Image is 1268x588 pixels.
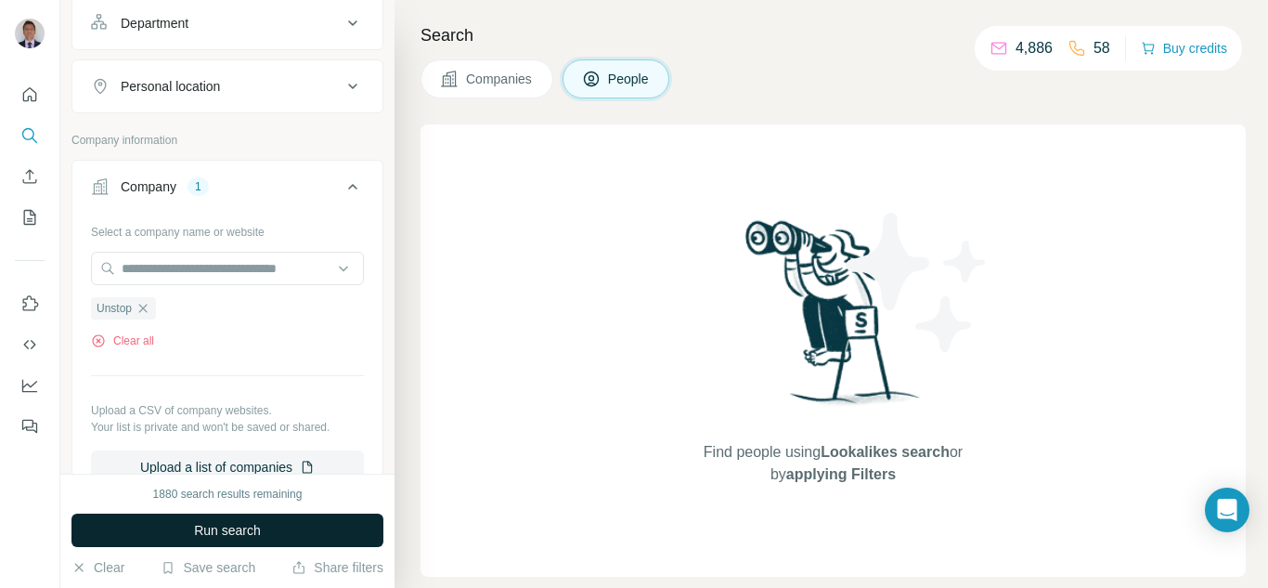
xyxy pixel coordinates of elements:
[71,132,383,149] p: Company information
[1205,488,1249,532] div: Open Intercom Messenger
[71,514,383,547] button: Run search
[608,70,651,88] span: People
[466,70,534,88] span: Companies
[15,19,45,48] img: Avatar
[421,22,1246,48] h4: Search
[91,419,364,436] p: Your list is private and won't be saved or shared.
[194,521,261,540] span: Run search
[1016,37,1053,59] p: 4,886
[15,78,45,111] button: Quick start
[786,466,896,482] span: applying Filters
[121,14,188,33] div: Department
[684,441,981,486] span: Find people using or by
[121,77,220,96] div: Personal location
[91,402,364,419] p: Upload a CSV of company websites.
[97,300,132,317] span: Unstop
[1141,35,1227,61] button: Buy credits
[91,451,364,484] button: Upload a list of companies
[71,558,124,577] button: Clear
[15,160,45,193] button: Enrich CSV
[1093,37,1110,59] p: 58
[15,328,45,361] button: Use Surfe API
[15,287,45,320] button: Use Surfe on LinkedIn
[15,201,45,234] button: My lists
[15,410,45,443] button: Feedback
[91,216,364,241] div: Select a company name or website
[834,199,1001,366] img: Surfe Illustration - Stars
[15,369,45,402] button: Dashboard
[821,444,950,460] span: Lookalikes search
[15,119,45,152] button: Search
[72,64,382,109] button: Personal location
[72,1,382,46] button: Department
[121,177,176,196] div: Company
[91,333,154,349] button: Clear all
[188,178,209,195] div: 1
[72,164,382,216] button: Company1
[291,558,383,577] button: Share filters
[153,486,303,503] div: 1880 search results remaining
[737,216,930,423] img: Surfe Illustration - Woman searching with binoculars
[161,558,255,577] button: Save search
